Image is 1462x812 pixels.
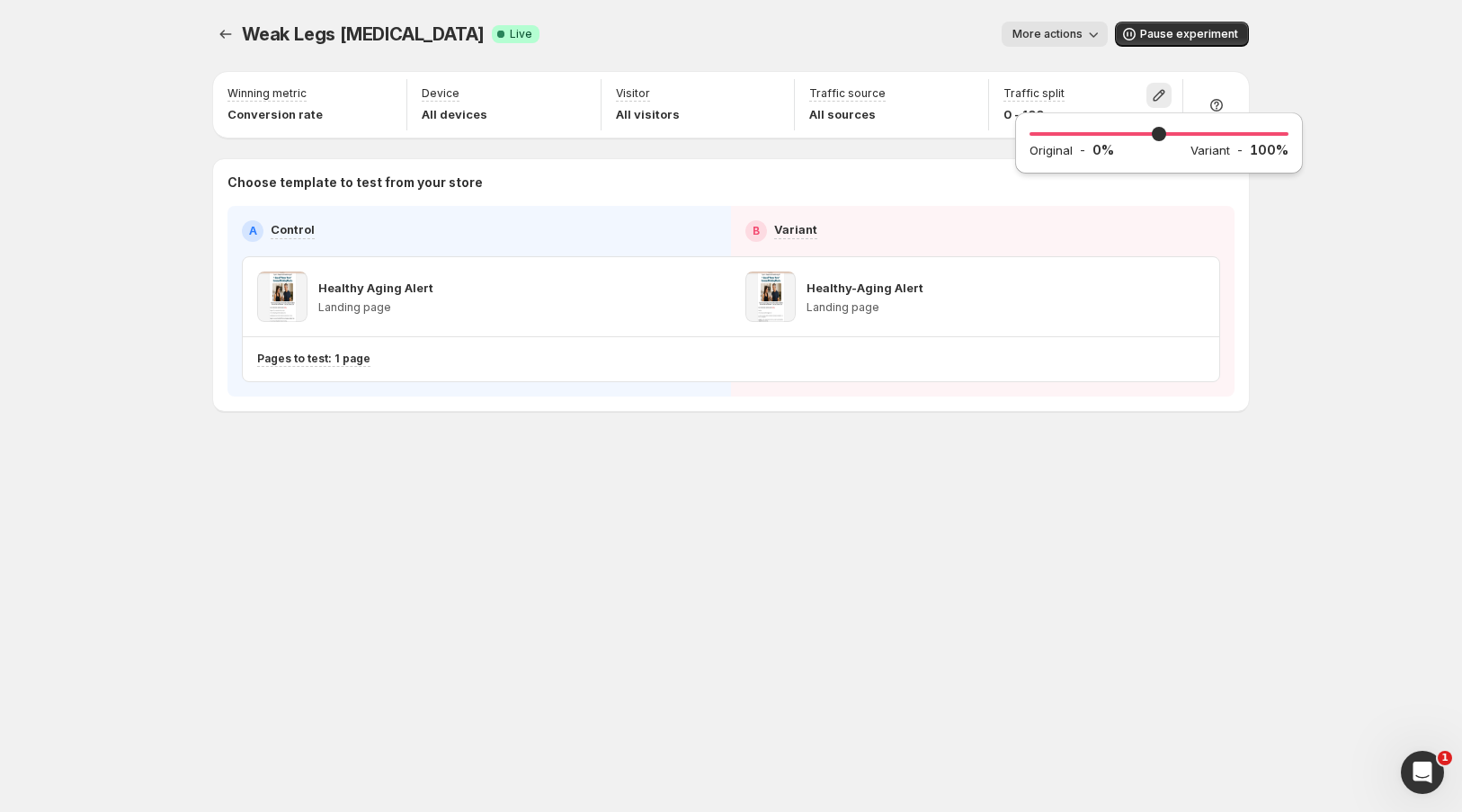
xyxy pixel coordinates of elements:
p: Healthy-Aging Alert [807,279,923,297]
p: Traffic split [1003,86,1065,101]
p: Choose template to test from your store [227,174,1235,192]
span: Live [510,27,532,41]
h2: A [249,224,257,238]
p: Visitor [616,86,650,101]
p: All sources [809,105,886,123]
span: More actions [1012,27,1083,41]
span: 1 [1438,751,1452,765]
p: Landing page [807,300,923,315]
p: All devices [422,105,487,123]
h2: B [753,224,760,238]
p: Landing page [318,300,433,315]
button: More actions [1002,22,1108,47]
p: Winning metric [227,86,307,101]
div: - [1190,141,1288,159]
span: Weak Legs [MEDICAL_DATA] [242,23,485,45]
button: Pause experiment [1115,22,1249,47]
p: Healthy Aging Alert [318,279,433,297]
div: - [1030,141,1190,159]
p: 0 - 100 [1003,105,1065,123]
p: Variant [774,220,817,238]
p: All visitors [616,105,680,123]
p: Control [271,220,315,238]
h2: Original [1030,141,1073,159]
iframe: Intercom live chat [1401,751,1444,794]
p: Conversion rate [227,105,323,123]
p: Traffic source [809,86,886,101]
img: Healthy-Aging Alert [745,272,796,322]
span: Pause experiment [1140,27,1238,41]
p: Pages to test: 1 page [257,352,370,366]
p: Device [422,86,459,101]
p: 0 % [1092,141,1114,159]
p: 100 % [1250,141,1288,159]
img: Healthy Aging Alert [257,272,308,322]
h2: Variant [1190,141,1230,159]
button: Experiments [213,22,238,47]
